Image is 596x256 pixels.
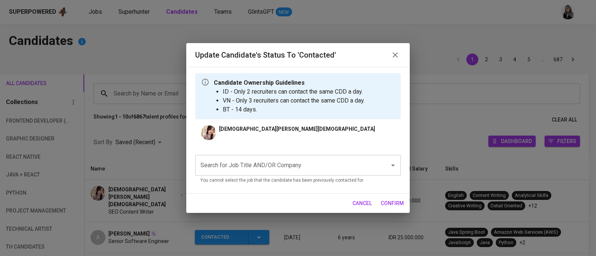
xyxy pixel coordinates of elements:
button: Open [388,160,398,171]
button: cancel [349,197,375,210]
span: confirm [381,199,404,208]
li: BT - 14 days. [223,105,365,114]
img: 3a2637557fa91f18d43add4072a479ef.jpg [201,125,216,140]
span: cancel [352,199,372,208]
li: VN - Only 3 recruiters can contact the same CDD a day. [223,96,365,105]
p: You cannot select the job that the candidate has been previously contacted for. [200,177,396,184]
p: [DEMOGRAPHIC_DATA][PERSON_NAME][DEMOGRAPHIC_DATA] [219,125,375,133]
p: Candidate Ownership Guidelines [214,78,365,87]
h6: Update Candidate's Status to 'Contacted' [195,49,336,61]
li: ID - Only 2 recruiters can contact the same CDD a day. [223,87,365,96]
button: confirm [378,197,407,210]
